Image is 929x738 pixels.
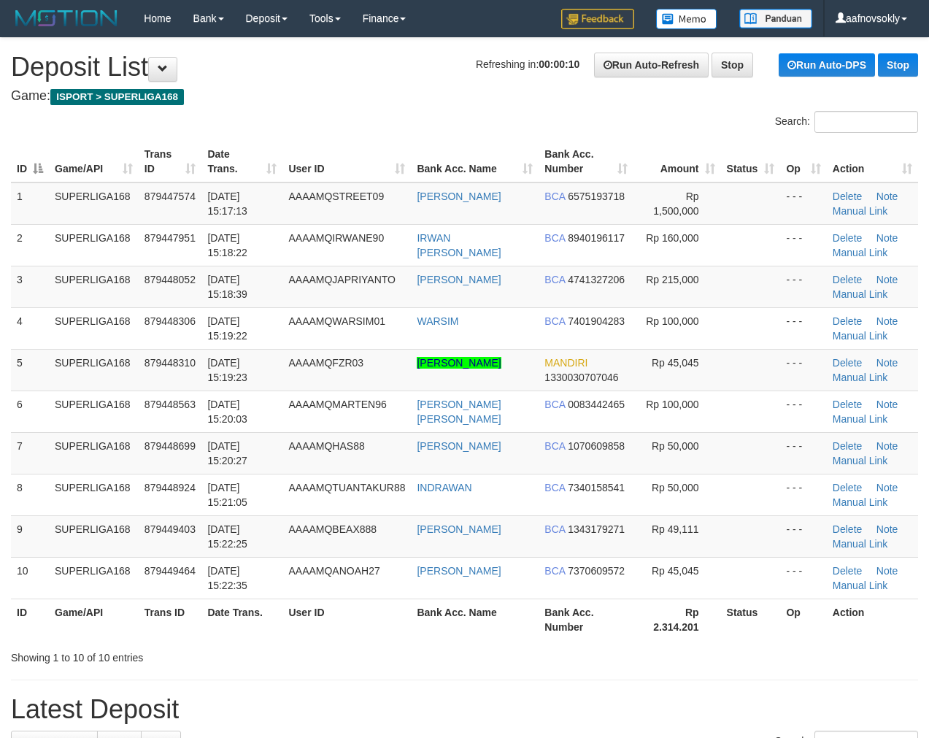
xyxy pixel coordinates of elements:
[288,440,364,452] span: AAAAMQHAS88
[417,399,501,425] a: [PERSON_NAME] [PERSON_NAME]
[207,274,247,300] span: [DATE] 15:18:39
[11,307,49,349] td: 4
[646,232,698,244] span: Rp 160,000
[144,565,196,577] span: 879449464
[833,232,862,244] a: Delete
[207,482,247,508] span: [DATE] 15:21:05
[144,357,196,369] span: 879448310
[780,599,826,640] th: Op
[539,141,633,182] th: Bank Acc. Number: activate to sort column ascending
[144,315,196,327] span: 879448306
[288,482,405,493] span: AAAAMQTUANTAKUR88
[544,315,565,327] span: BCA
[288,274,396,285] span: AAAAMQJAPRIYANTO
[833,247,888,258] a: Manual Link
[144,274,196,285] span: 879448052
[833,357,862,369] a: Delete
[544,372,618,383] span: Copy 1330030707046 to clipboard
[833,538,888,550] a: Manual Link
[876,565,898,577] a: Note
[417,232,501,258] a: IRWAN [PERSON_NAME]
[646,399,698,410] span: Rp 100,000
[780,141,826,182] th: Op: activate to sort column ascending
[11,515,49,557] td: 9
[876,232,898,244] a: Note
[568,565,625,577] span: Copy 7370609572 to clipboard
[417,191,501,202] a: [PERSON_NAME]
[207,523,247,550] span: [DATE] 15:22:25
[49,349,139,391] td: SUPERLIGA168
[652,440,699,452] span: Rp 50,000
[417,357,501,369] a: [PERSON_NAME]
[833,205,888,217] a: Manual Link
[139,141,202,182] th: Trans ID: activate to sort column ascending
[417,565,501,577] a: [PERSON_NAME]
[833,399,862,410] a: Delete
[11,349,49,391] td: 5
[282,599,411,640] th: User ID
[49,266,139,307] td: SUPERLIGA168
[568,399,625,410] span: Copy 0083442465 to clipboard
[833,580,888,591] a: Manual Link
[833,413,888,425] a: Manual Link
[11,141,49,182] th: ID: activate to sort column descending
[539,599,633,640] th: Bank Acc. Number
[11,53,918,82] h1: Deposit List
[568,274,625,285] span: Copy 4741327206 to clipboard
[49,224,139,266] td: SUPERLIGA168
[833,440,862,452] a: Delete
[417,274,501,285] a: [PERSON_NAME]
[417,523,501,535] a: [PERSON_NAME]
[544,191,565,202] span: BCA
[833,288,888,300] a: Manual Link
[721,141,781,182] th: Status: activate to sort column ascending
[876,315,898,327] a: Note
[780,224,826,266] td: - - -
[780,182,826,225] td: - - -
[568,440,625,452] span: Copy 1070609858 to clipboard
[207,191,247,217] span: [DATE] 15:17:13
[653,191,698,217] span: Rp 1,500,000
[50,89,184,105] span: ISPORT > SUPERLIGA168
[207,232,247,258] span: [DATE] 15:18:22
[144,399,196,410] span: 879448563
[544,440,565,452] span: BCA
[544,399,565,410] span: BCA
[544,482,565,493] span: BCA
[417,315,458,327] a: WARSIM
[780,515,826,557] td: - - -
[833,274,862,285] a: Delete
[568,191,625,202] span: Copy 6575193718 to clipboard
[876,523,898,535] a: Note
[833,523,862,535] a: Delete
[11,89,918,104] h4: Game:
[833,482,862,493] a: Delete
[721,599,781,640] th: Status
[11,224,49,266] td: 2
[417,440,501,452] a: [PERSON_NAME]
[49,141,139,182] th: Game/API: activate to sort column ascending
[561,9,634,29] img: Feedback.jpg
[780,391,826,432] td: - - -
[139,599,202,640] th: Trans ID
[11,474,49,515] td: 8
[207,315,247,342] span: [DATE] 15:19:22
[144,191,196,202] span: 879447574
[876,399,898,410] a: Note
[544,565,565,577] span: BCA
[780,266,826,307] td: - - -
[288,523,377,535] span: AAAAMQBEAX888
[876,357,898,369] a: Note
[646,274,698,285] span: Rp 215,000
[652,357,699,369] span: Rp 45,045
[11,599,49,640] th: ID
[876,440,898,452] a: Note
[288,191,384,202] span: AAAAMQSTREET09
[207,357,247,383] span: [DATE] 15:19:23
[49,391,139,432] td: SUPERLIGA168
[11,695,918,724] h1: Latest Deposit
[11,266,49,307] td: 3
[539,58,579,70] strong: 00:00:10
[207,440,247,466] span: [DATE] 15:20:27
[11,645,376,665] div: Showing 1 to 10 of 10 entries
